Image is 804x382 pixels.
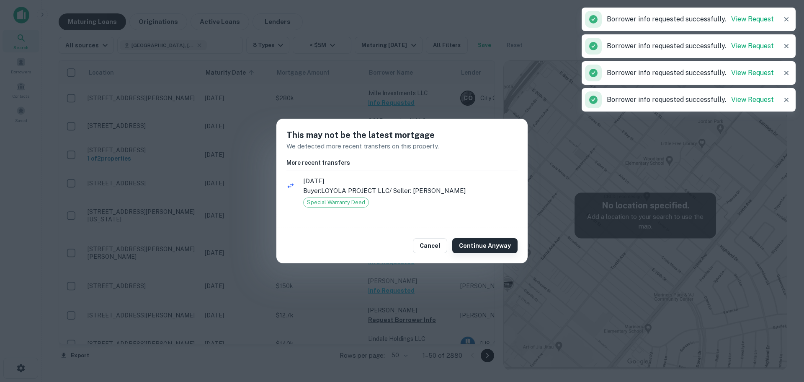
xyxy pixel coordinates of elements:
a: View Request [731,42,774,50]
p: Borrower info requested successfully. [607,68,774,78]
h6: More recent transfers [286,158,518,167]
span: Special Warranty Deed [304,198,368,207]
iframe: Chat Widget [762,288,804,328]
a: View Request [731,96,774,104]
button: Continue Anyway [452,238,518,253]
p: Borrower info requested successfully. [607,41,774,51]
p: Buyer: LOYOLA PROJECT LLC / Seller: [PERSON_NAME] [303,186,518,196]
a: View Request [731,69,774,77]
div: Special Warranty Deed [303,197,369,208]
span: [DATE] [303,176,518,186]
button: Cancel [413,238,447,253]
p: Borrower info requested successfully. [607,95,774,105]
h5: This may not be the latest mortgage [286,129,518,141]
p: We detected more recent transfers on this property. [286,141,518,151]
a: View Request [731,15,774,23]
p: Borrower info requested successfully. [607,14,774,24]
